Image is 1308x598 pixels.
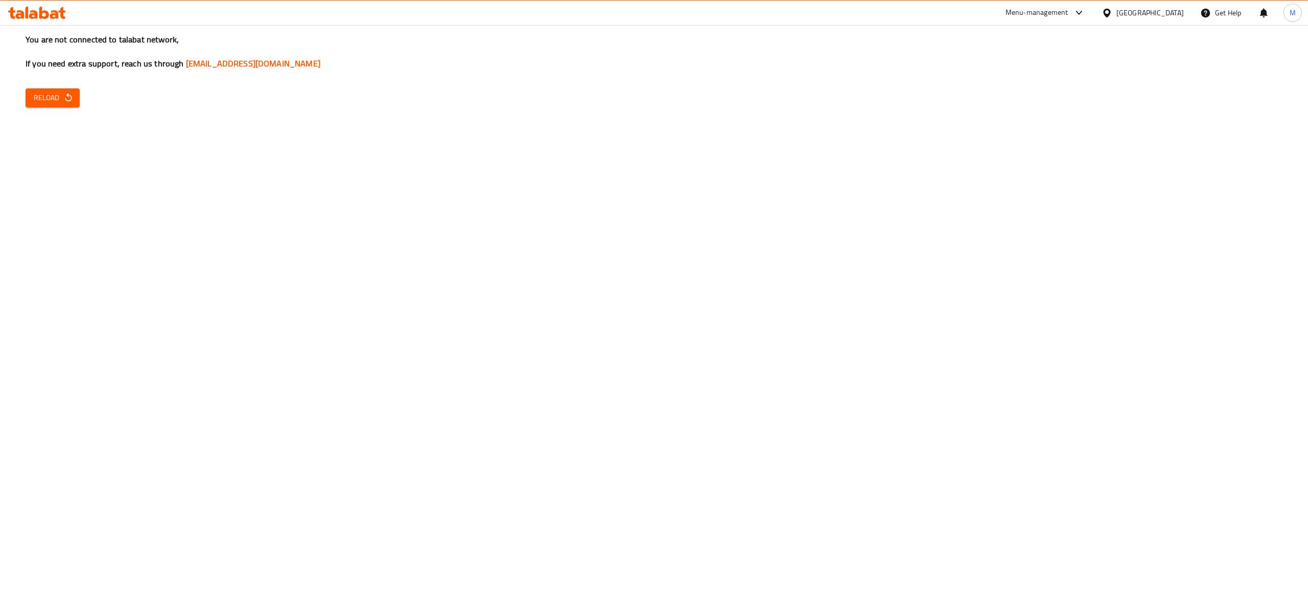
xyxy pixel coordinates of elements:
[1116,7,1184,18] div: [GEOGRAPHIC_DATA]
[186,56,320,71] a: [EMAIL_ADDRESS][DOMAIN_NAME]
[1006,7,1068,19] div: Menu-management
[1290,7,1296,18] span: M
[34,91,72,104] span: Reload
[26,34,1282,70] h3: You are not connected to talabat network, If you need extra support, reach us through
[26,88,80,107] button: Reload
